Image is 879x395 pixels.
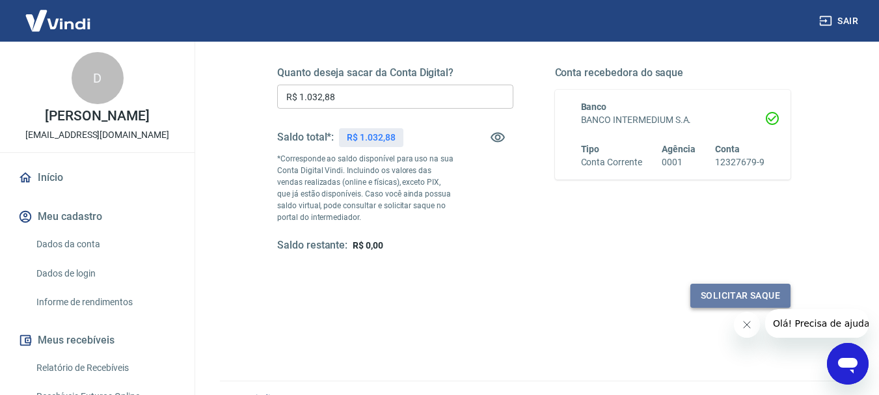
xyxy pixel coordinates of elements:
span: Agência [662,144,696,154]
h5: Conta recebedora do saque [555,66,791,79]
span: R$ 0,00 [353,240,383,251]
iframe: Botão para abrir a janela de mensagens [827,343,869,385]
h6: 12327679-9 [715,156,764,169]
p: [EMAIL_ADDRESS][DOMAIN_NAME] [25,128,169,142]
div: D [72,52,124,104]
span: Banco [581,102,607,112]
h5: Saldo total*: [277,131,334,144]
a: Informe de rendimentos [31,289,179,316]
iframe: Mensagem da empresa [765,309,869,338]
span: Tipo [581,144,600,154]
iframe: Fechar mensagem [734,312,760,338]
h6: 0001 [662,156,696,169]
h5: Quanto deseja sacar da Conta Digital? [277,66,513,79]
a: Relatório de Recebíveis [31,355,179,381]
h6: BANCO INTERMEDIUM S.A. [581,113,765,127]
img: Vindi [16,1,100,40]
p: R$ 1.032,88 [347,131,395,144]
button: Meu cadastro [16,202,179,231]
a: Dados de login [31,260,179,287]
button: Sair [817,9,863,33]
h6: Conta Corrente [581,156,642,169]
a: Início [16,163,179,192]
a: Dados da conta [31,231,179,258]
span: Olá! Precisa de ajuda? [8,9,109,20]
p: [PERSON_NAME] [45,109,149,123]
h5: Saldo restante: [277,239,347,252]
span: Conta [715,144,740,154]
button: Meus recebíveis [16,326,179,355]
button: Solicitar saque [690,284,791,308]
p: *Corresponde ao saldo disponível para uso na sua Conta Digital Vindi. Incluindo os valores das ve... [277,153,454,223]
